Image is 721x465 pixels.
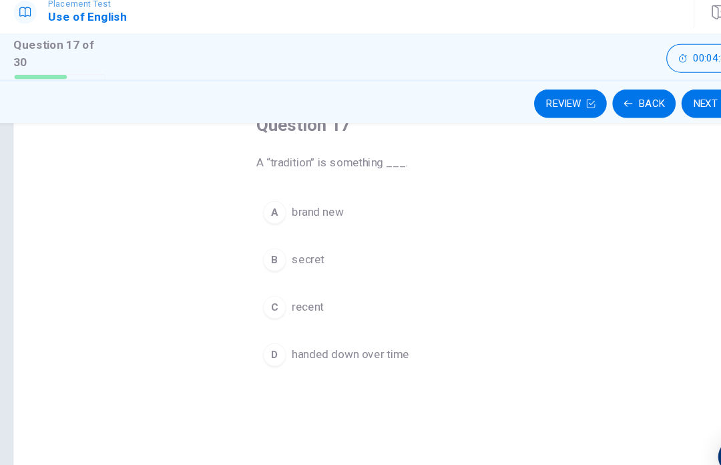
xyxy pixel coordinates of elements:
[652,60,688,71] span: 00:04:38
[253,330,274,351] div: D
[642,94,700,121] button: Next
[577,94,636,121] button: Back
[280,333,389,349] span: handed down over time
[21,45,107,77] h1: Question 17 of 30
[253,198,274,219] div: A
[53,19,126,35] h1: Use of English
[280,200,328,216] span: brand new
[628,52,700,79] button: 00:04:38
[247,117,474,138] h4: Question 17
[247,192,474,225] button: Abrand new
[505,94,572,121] button: Review
[247,280,474,313] button: Crecent
[280,289,309,305] span: recent
[247,154,474,170] span: A “tradition” is something ___.
[280,245,310,261] span: secret
[253,242,274,263] div: B
[676,420,708,452] div: Open Intercom Messenger
[247,324,474,357] button: Dhanded down over time
[253,286,274,307] div: C
[53,10,126,19] span: Placement Test
[247,236,474,269] button: Bsecret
